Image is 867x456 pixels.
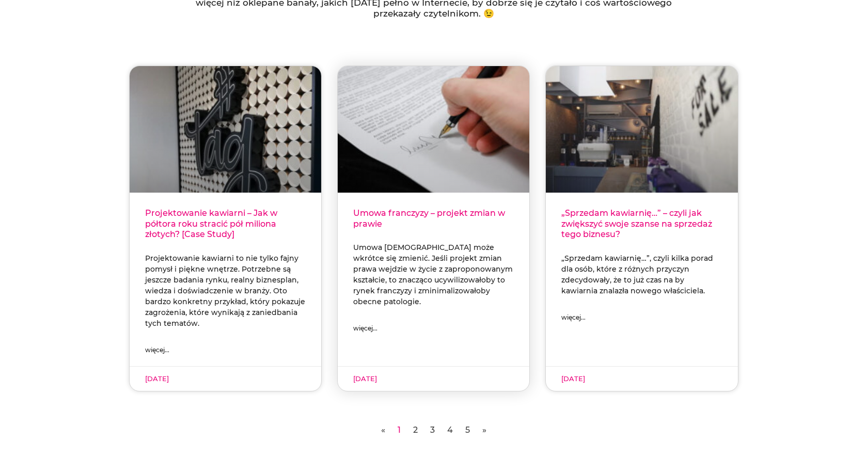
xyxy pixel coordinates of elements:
a: 2 [413,425,418,435]
a: Umowa franczyzy – projekt zmian w prawie [353,208,505,229]
span: 1 [398,425,401,435]
a: „Sprzedam kawiarnię…” – czyli jak zwiększyć swoje szanse na sprzedaż tego biznesu? [561,208,712,240]
span: [DATE] [561,374,585,383]
p: „Sprzedam kawiarnię…”, czyli kilka porad dla osób, które z różnych przyczyn zdecydowały, że to ju... [561,253,722,296]
span: « [381,425,385,435]
a: Read more about Umowa franczyzy – projekt zmian w prawie [353,323,377,334]
a: 3 [430,425,435,435]
a: Read more about „Sprzedam kawiarnię…” – czyli jak zwiększyć swoje szanse na sprzedaż tego biznesu? [561,312,586,323]
nav: Paginacja [129,422,738,438]
p: Projektowanie kawiarni to nie tylko fajny pomysł i piękne wnętrze. Potrzebne są jeszcze badania r... [145,253,306,329]
a: » [482,425,486,435]
a: 4 [447,425,453,435]
a: umowa franczyzy [338,66,529,193]
a: 5 [465,425,470,435]
p: Umowa [DEMOGRAPHIC_DATA] może wkrótce się zmienić. Jeśli projekt zmian prawa wejdzie w życie z za... [353,242,514,307]
a: projektowanie kawiarni [130,66,321,193]
a: Read more about Projektowanie kawiarni – Jak w półtora roku stracić pół miliona złotych? [Case St... [145,344,169,356]
span: [DATE] [145,374,169,383]
span: [DATE] [353,374,377,383]
a: Projektowanie kawiarni – Jak w półtora roku stracić pół miliona złotych? [Case Study] [145,208,277,240]
a: sprzedam kawiarnie [546,66,737,193]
